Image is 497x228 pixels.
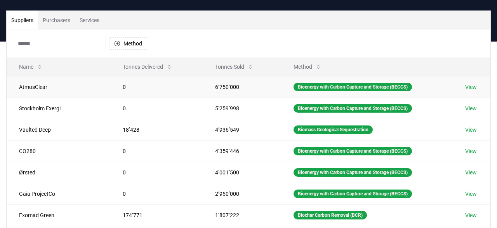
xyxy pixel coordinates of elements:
div: Bioenergy with Carbon Capture and Storage (BECCS) [294,147,412,155]
td: 0 [110,97,203,119]
button: Suppliers [7,11,38,30]
td: Vaulted Deep [7,119,110,140]
button: Name [13,59,49,75]
td: 2’950’000 [203,183,281,204]
button: Tonnes Delivered [116,59,179,75]
button: Purchasers [38,11,75,30]
div: Bioenergy with Carbon Capture and Storage (BECCS) [294,104,412,113]
button: Tonnes Sold [209,59,260,75]
td: 4’359’446 [203,140,281,162]
div: Biomass Geological Sequestration [294,125,373,134]
div: Biochar Carbon Removal (BCR) [294,211,367,219]
a: View [465,211,477,219]
td: 0 [110,76,203,97]
td: 18’428 [110,119,203,140]
a: View [465,190,477,198]
div: Bioenergy with Carbon Capture and Storage (BECCS) [294,190,412,198]
td: Gaia ProjectCo [7,183,110,204]
td: Stockholm Exergi [7,97,110,119]
td: 0 [110,140,203,162]
td: 6’750’000 [203,76,281,97]
a: View [465,169,477,176]
td: 0 [110,183,203,204]
td: 0 [110,162,203,183]
td: CO280 [7,140,110,162]
td: 4’001’500 [203,162,281,183]
button: Method [287,59,328,75]
div: Bioenergy with Carbon Capture and Storage (BECCS) [294,168,412,177]
td: Ørsted [7,162,110,183]
td: 1’807’222 [203,204,281,226]
a: View [465,104,477,112]
td: AtmosClear [7,76,110,97]
button: Services [75,11,104,30]
a: View [465,126,477,134]
td: 5’259’998 [203,97,281,119]
div: Bioenergy with Carbon Capture and Storage (BECCS) [294,83,412,91]
a: View [465,83,477,91]
td: Exomad Green [7,204,110,226]
button: Method [109,37,147,50]
td: 4’936’549 [203,119,281,140]
td: 174’771 [110,204,203,226]
a: View [465,147,477,155]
